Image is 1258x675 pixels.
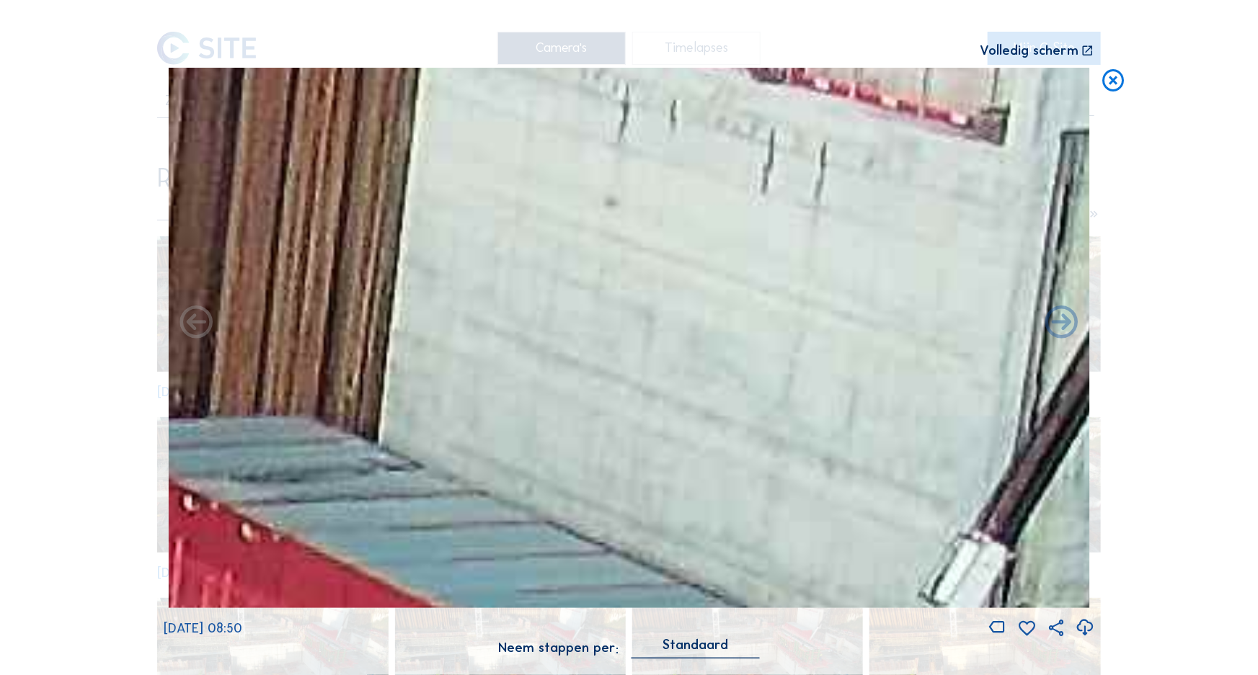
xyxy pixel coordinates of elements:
[169,68,1090,608] img: Image
[632,638,760,658] div: Standaard
[1042,304,1082,344] i: Back
[663,638,728,651] div: Standaard
[498,641,619,654] div: Neem stappen per:
[177,304,216,344] i: Forward
[164,620,242,636] span: [DATE] 08:50
[980,44,1079,58] div: Volledig scherm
